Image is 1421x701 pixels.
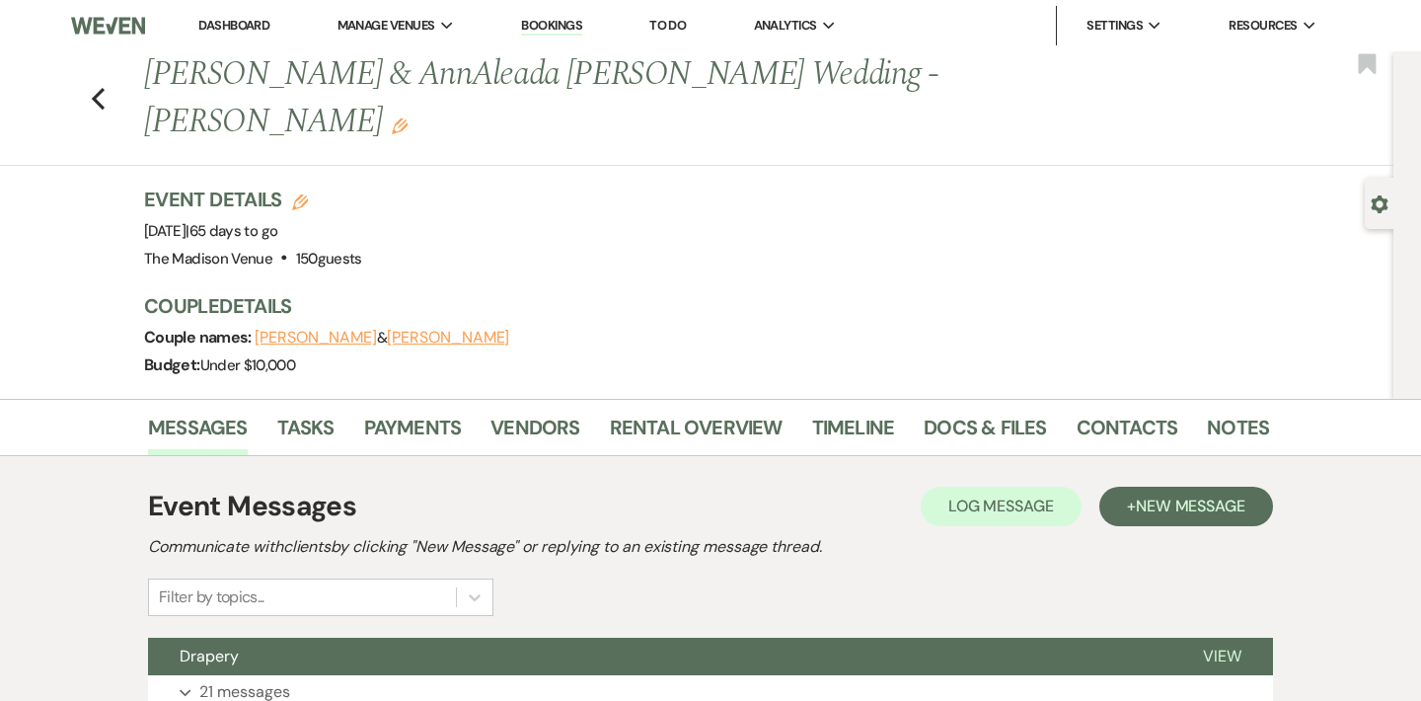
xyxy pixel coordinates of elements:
span: Drapery [180,646,239,666]
a: To Do [649,17,686,34]
div: Filter by topics... [159,585,264,609]
button: [PERSON_NAME] [387,330,509,346]
span: Under $10,000 [200,355,296,375]
button: +New Message [1099,487,1273,526]
span: Settings [1086,16,1143,36]
img: Weven Logo [71,5,145,46]
a: Contacts [1077,412,1178,455]
span: Manage Venues [337,16,435,36]
span: Budget: [144,354,200,375]
a: Messages [148,412,248,455]
span: Couple names: [144,327,255,348]
a: Notes [1207,412,1269,455]
span: | [186,221,277,241]
span: Analytics [754,16,817,36]
span: 150 guests [296,249,362,269]
a: Payments [364,412,462,455]
button: Drapery [148,638,1171,675]
span: The Madison Venue [144,249,272,269]
span: & [255,328,509,348]
a: Dashboard [198,17,269,34]
h1: Event Messages [148,486,356,527]
a: Tasks [277,412,335,455]
a: Rental Overview [610,412,783,455]
span: View [1203,646,1241,666]
a: Bookings [521,17,582,36]
button: [PERSON_NAME] [255,330,377,346]
span: Resources [1229,16,1297,36]
button: Log Message [921,487,1082,526]
a: Timeline [812,412,895,455]
a: Vendors [490,412,579,455]
h1: [PERSON_NAME] & AnnAleada [PERSON_NAME] Wedding - [PERSON_NAME] [144,51,1028,145]
span: [DATE] [144,221,277,241]
h2: Communicate with clients by clicking "New Message" or replying to an existing message thread. [148,535,1273,559]
a: Docs & Files [924,412,1046,455]
button: Open lead details [1371,194,1388,212]
h3: Event Details [144,186,362,213]
button: View [1171,638,1273,675]
button: Edit [392,117,408,134]
span: 65 days to go [189,221,278,241]
span: Log Message [948,496,1054,516]
span: New Message [1136,496,1245,516]
h3: Couple Details [144,292,1249,320]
